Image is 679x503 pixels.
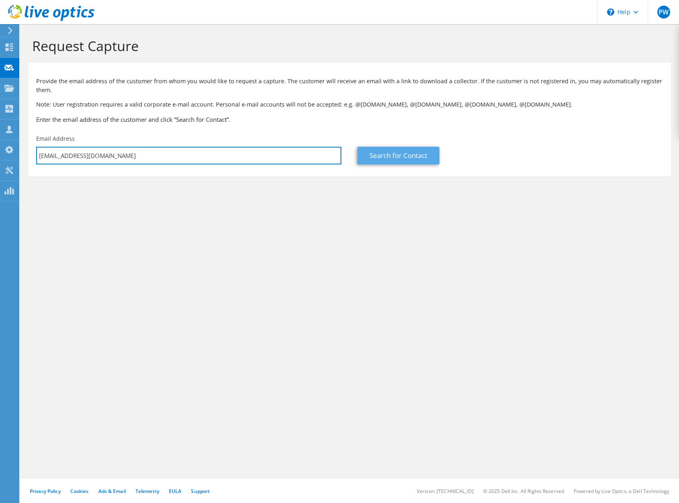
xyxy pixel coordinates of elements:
a: Privacy Policy [30,488,61,495]
svg: \n [607,8,614,16]
a: Ads & Email [98,488,126,495]
a: Search for Contact [357,147,439,164]
p: Note: User registration requires a valid corporate e-mail account. Personal e-mail accounts will ... [36,100,663,109]
a: Cookies [70,488,89,495]
li: Powered by Live Optics, a Dell Technology [574,488,669,495]
p: Provide the email address of the customer from whom you would like to request a capture. The cust... [36,77,663,94]
label: Email Address [36,135,75,143]
li: Version: [TECHNICAL_ID] [417,488,474,495]
span: PW [657,6,670,18]
a: Telemetry [135,488,159,495]
h1: Request Capture [32,37,663,54]
li: © 2025 Dell Inc. All Rights Reserved [483,488,564,495]
a: Support [191,488,210,495]
h3: Enter the email address of the customer and click “Search for Contact”. [36,115,663,124]
a: EULA [169,488,181,495]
